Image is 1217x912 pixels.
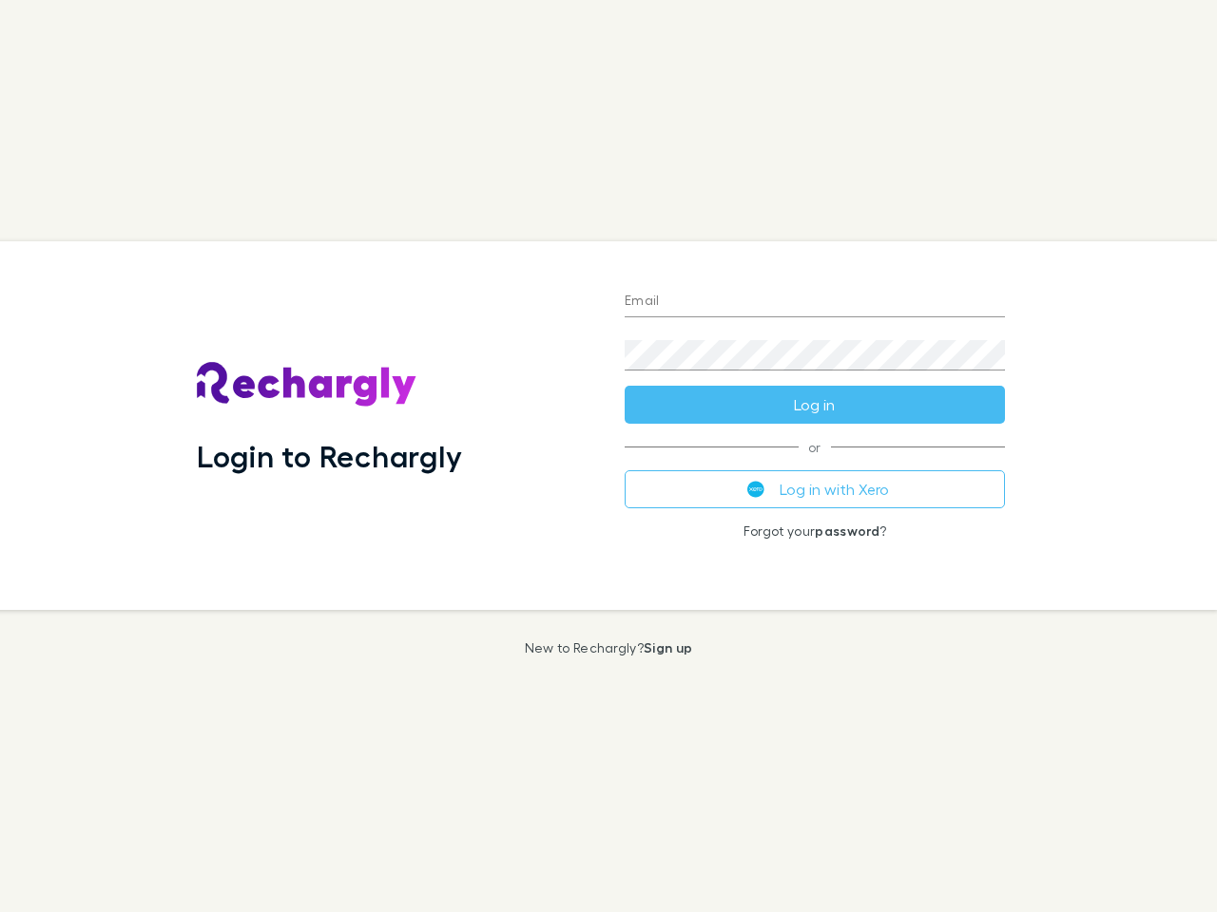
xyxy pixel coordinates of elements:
img: Xero's logo [747,481,764,498]
img: Rechargly's Logo [197,362,417,408]
p: New to Rechargly? [525,640,693,655]
h1: Login to Rechargly [197,438,462,474]
a: Sign up [644,639,692,655]
p: Forgot your ? [625,523,1005,539]
span: or [625,446,1005,447]
button: Log in [625,386,1005,424]
button: Log in with Xero [625,470,1005,508]
a: password [815,522,879,539]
